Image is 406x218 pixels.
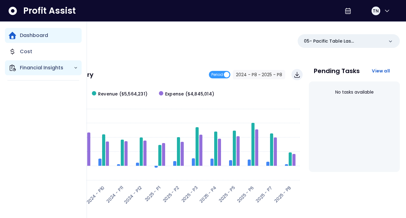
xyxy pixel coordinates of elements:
[367,65,395,77] button: View all
[161,184,180,203] text: 2025 - P2
[20,32,48,39] p: Dashboard
[98,91,147,97] span: Revenue ($5,564,231)
[217,184,236,203] text: 2025 - P5
[314,84,395,100] div: No tasks available
[314,68,360,74] p: Pending Tasks
[85,184,106,205] text: 2024 - P10
[236,184,255,204] text: 2025 - P6
[144,184,162,203] text: 2025 - P1
[273,184,292,204] text: 2025 - P8
[165,91,214,97] span: Expense ($4,845,014)
[123,184,143,205] text: 2024 - P12
[291,69,303,80] button: Download
[372,68,390,74] span: View all
[233,70,285,79] button: 2024 - P8 ~ 2025 - P8
[198,184,218,204] text: 2025 - P4
[373,8,379,14] span: TN
[105,184,124,204] text: 2024 - P11
[20,48,32,55] p: Cost
[20,64,74,72] p: Financial Insights
[255,184,274,204] text: 2025 - P7
[23,5,76,16] span: Profit Assist
[211,71,223,78] span: Period
[304,38,384,44] p: 05- Pacific Table Las Colinas(R365)
[180,184,199,203] text: 2025 - P3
